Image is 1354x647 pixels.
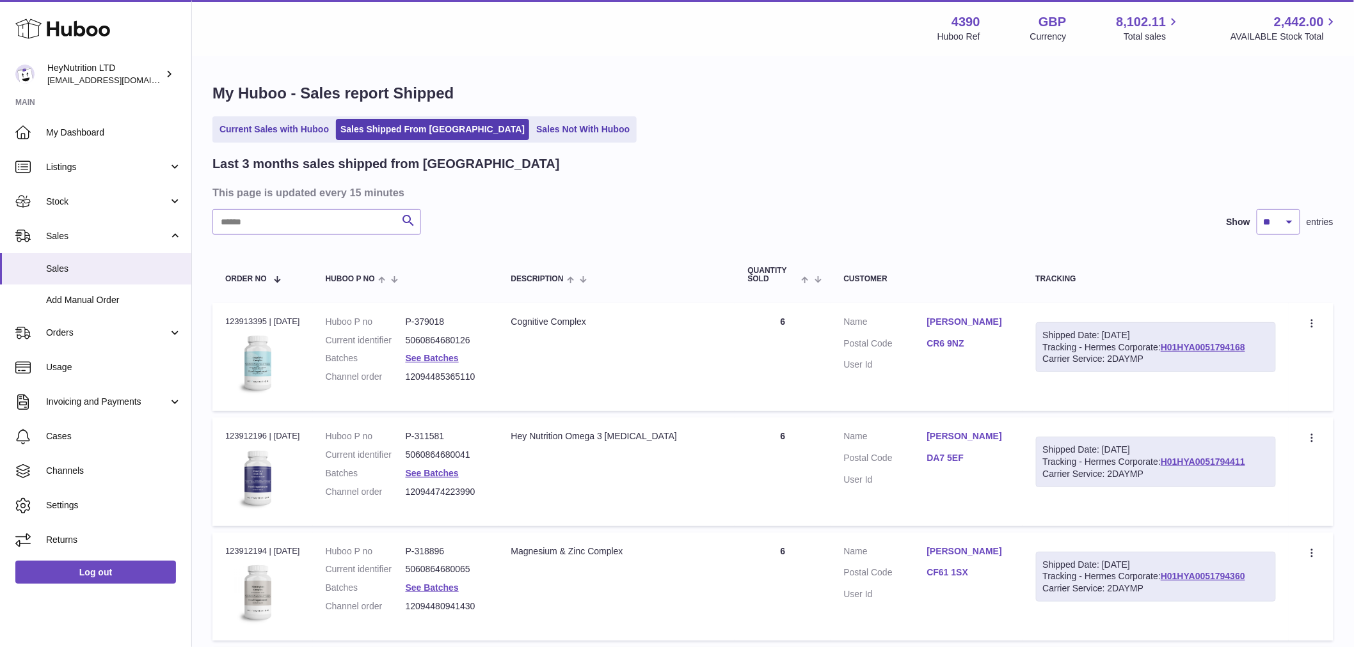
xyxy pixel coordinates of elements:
a: [PERSON_NAME] [927,316,1010,328]
span: Quantity Sold [748,267,799,283]
a: 8,102.11 Total sales [1117,13,1181,43]
a: H01HYA0051794168 [1161,342,1245,352]
img: 43901725567192.jpeg [225,446,289,510]
div: Shipped Date: [DATE] [1043,559,1269,571]
span: Total sales [1124,31,1181,43]
div: Tracking - Hermes Corporate: [1036,552,1276,602]
span: Stock [46,196,168,208]
dd: P-379018 [406,316,486,328]
span: 2,442.00 [1274,13,1324,31]
div: HeyNutrition LTD [47,62,163,86]
span: AVAILABLE Stock Total [1231,31,1339,43]
dt: User Id [844,474,927,486]
a: See Batches [406,468,459,478]
a: DA7 5EF [927,452,1010,464]
span: Sales [46,230,168,242]
label: Show [1227,216,1250,228]
dt: Current identifier [326,334,406,347]
dd: P-318896 [406,545,486,557]
span: Settings [46,499,182,511]
dt: Huboo P no [326,316,406,328]
dd: P-311581 [406,430,486,442]
a: [PERSON_NAME] [927,430,1010,442]
a: See Batches [406,582,459,593]
a: CF61 1SX [927,566,1010,579]
div: Tracking [1036,275,1276,283]
span: Add Manual Order [46,294,182,306]
strong: GBP [1039,13,1066,31]
a: [PERSON_NAME] [927,545,1010,557]
div: Tracking - Hermes Corporate: [1036,437,1276,487]
span: entries [1307,216,1334,228]
dt: Name [844,430,927,446]
dt: User Id [844,359,927,371]
span: Description [511,275,564,283]
dt: Channel order [326,600,406,612]
span: Order No [225,275,267,283]
dd: 5060864680041 [406,449,486,461]
div: Carrier Service: 2DAYMP [1043,582,1269,595]
dt: Name [844,545,927,561]
div: Magnesium & Zinc Complex [511,545,722,557]
a: H01HYA0051794360 [1161,571,1245,581]
span: Returns [46,534,182,546]
span: Invoicing and Payments [46,396,168,408]
div: 123913395 | [DATE] [225,316,300,327]
div: Carrier Service: 2DAYMP [1043,468,1269,480]
dt: Huboo P no [326,430,406,442]
span: Usage [46,361,182,373]
span: Sales [46,263,182,275]
dt: Postal Code [844,566,927,582]
div: Carrier Service: 2DAYMP [1043,353,1269,365]
span: 8,102.11 [1117,13,1167,31]
span: Orders [46,327,168,339]
span: [EMAIL_ADDRESS][DOMAIN_NAME] [47,75,188,85]
td: 6 [735,533,831,641]
dt: Batches [326,352,406,364]
dd: 5060864680065 [406,563,486,575]
div: Shipped Date: [DATE] [1043,444,1269,456]
a: H01HYA0051794411 [1161,456,1245,467]
span: Huboo P no [326,275,375,283]
a: Sales Shipped From [GEOGRAPHIC_DATA] [336,119,529,140]
img: 43901725566311.jpg [225,331,289,395]
div: Tracking - Hermes Corporate: [1036,322,1276,373]
dd: 12094480941430 [406,600,486,612]
span: My Dashboard [46,127,182,139]
a: Sales Not With Huboo [532,119,634,140]
dd: 5060864680126 [406,334,486,347]
dt: Current identifier [326,563,406,575]
a: Log out [15,561,176,584]
dt: Channel order [326,371,406,383]
div: Huboo Ref [937,31,980,43]
span: Cases [46,430,182,442]
dt: Huboo P no [326,545,406,557]
dd: 12094474223990 [406,486,486,498]
dt: Channel order [326,486,406,498]
dt: Current identifier [326,449,406,461]
a: See Batches [406,353,459,363]
img: info@heynutrition.com [15,65,35,84]
div: 123912196 | [DATE] [225,430,300,442]
dt: User Id [844,588,927,600]
span: Channels [46,465,182,477]
a: CR6 9NZ [927,338,1010,350]
span: Listings [46,161,168,173]
img: 43901725567059.jpg [225,561,289,625]
div: Hey Nutrition Omega 3 [MEDICAL_DATA] [511,430,722,442]
h3: This page is updated every 15 minutes [212,185,1330,199]
a: Current Sales with Huboo [215,119,333,140]
a: 2,442.00 AVAILABLE Stock Total [1231,13,1339,43]
strong: 4390 [952,13,980,31]
div: Shipped Date: [DATE] [1043,329,1269,341]
div: Customer [844,275,1010,283]
dt: Name [844,316,927,331]
div: Currency [1030,31,1067,43]
dt: Postal Code [844,452,927,467]
h1: My Huboo - Sales report Shipped [212,83,1334,104]
dt: Postal Code [844,338,927,353]
h2: Last 3 months sales shipped from [GEOGRAPHIC_DATA] [212,155,560,173]
div: Cognitive Complex [511,316,722,328]
dt: Batches [326,582,406,594]
div: 123912194 | [DATE] [225,545,300,557]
